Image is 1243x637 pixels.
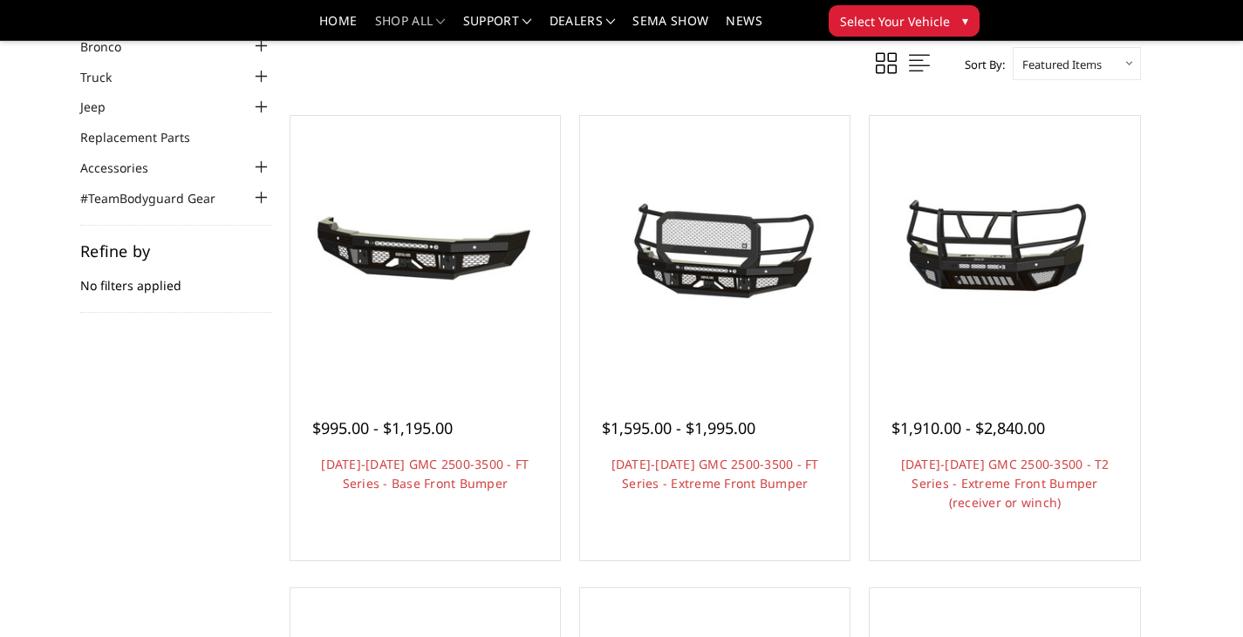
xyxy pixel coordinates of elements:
[726,15,762,40] a: News
[829,5,980,37] button: Select Your Vehicle
[584,120,845,381] a: 2024-2025 GMC 2500-3500 - FT Series - Extreme Front Bumper 2024-2025 GMC 2500-3500 - FT Series - ...
[901,456,1110,511] a: [DATE]-[DATE] GMC 2500-3500 - T2 Series - Extreme Front Bumper (receiver or winch)
[632,15,708,40] a: SEMA Show
[80,68,133,86] a: Truck
[80,128,212,146] a: Replacement Parts
[312,417,453,438] span: $995.00 - $1,195.00
[80,189,237,207] a: #TeamBodyguard Gear
[874,120,1135,381] a: 2024-2025 GMC 2500-3500 - T2 Series - Extreme Front Bumper (receiver or winch) 2024-2025 GMC 2500...
[80,159,170,177] a: Accessories
[611,456,819,491] a: [DATE]-[DATE] GMC 2500-3500 - FT Series - Extreme Front Bumper
[319,15,357,40] a: Home
[602,417,755,438] span: $1,595.00 - $1,995.00
[463,15,532,40] a: Support
[955,51,1005,78] label: Sort By:
[962,11,968,30] span: ▾
[80,243,272,259] h5: Refine by
[891,417,1045,438] span: $1,910.00 - $2,840.00
[321,456,529,491] a: [DATE]-[DATE] GMC 2500-3500 - FT Series - Base Front Bumper
[80,243,272,313] div: No filters applied
[840,12,950,30] span: Select Your Vehicle
[375,15,446,40] a: shop all
[80,98,127,116] a: Jeep
[295,120,556,381] a: 2024-2025 GMC 2500-3500 - FT Series - Base Front Bumper 2024-2025 GMC 2500-3500 - FT Series - Bas...
[550,15,616,40] a: Dealers
[80,37,143,56] a: Bronco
